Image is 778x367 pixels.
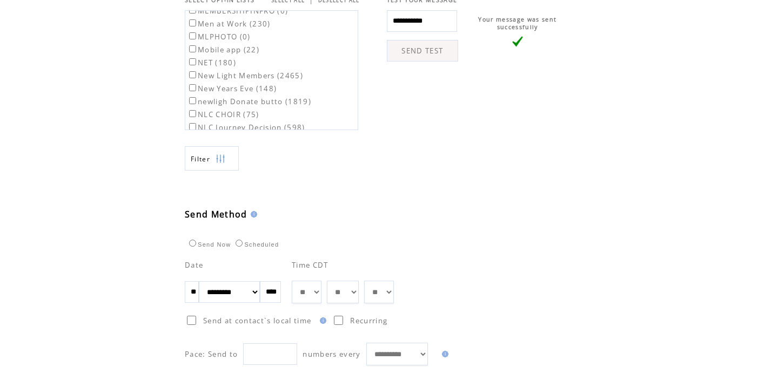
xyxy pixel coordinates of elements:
[387,40,458,62] a: SEND TEST
[187,6,288,16] label: MEMBERSHIPINFRO (0)
[189,84,196,91] input: New Years Eve (148)
[233,241,279,248] label: Scheduled
[185,260,203,270] span: Date
[189,32,196,39] input: MLPHOTO (0)
[189,45,196,52] input: Mobile app (22)
[247,211,257,218] img: help.gif
[187,58,236,67] label: NET (180)
[203,316,311,325] span: Send at contact`s local time
[189,97,196,104] input: newligh Donate butto (1819)
[317,317,326,324] img: help.gif
[512,36,523,47] img: vLarge.png
[191,154,210,164] span: Show filters
[189,19,196,26] input: Men at Work (230)
[189,110,196,117] input: NLC CHOIR (75)
[187,19,271,29] label: Men at Work (230)
[187,110,259,119] label: NLC CHOIR (75)
[350,316,387,325] span: Recurring
[189,71,196,78] input: New Light Members (2465)
[303,349,360,359] span: numbers every
[187,123,305,132] label: NLC Journey Decision (598)
[186,241,231,248] label: Send Now
[185,208,247,220] span: Send Method
[185,349,238,359] span: Pace: Send to
[236,240,243,247] input: Scheduled
[189,123,196,130] input: NLC Journey Decision (598)
[187,84,277,93] label: New Years Eve (148)
[439,351,448,357] img: help.gif
[187,45,259,55] label: Mobile app (22)
[185,146,239,171] a: Filter
[216,147,225,171] img: filters.png
[189,58,196,65] input: NET (180)
[187,97,311,106] label: newligh Donate butto (1819)
[478,16,556,31] span: Your message was sent successfully
[189,240,196,247] input: Send Now
[187,32,251,42] label: MLPHOTO (0)
[292,260,328,270] span: Time CDT
[187,71,303,80] label: New Light Members (2465)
